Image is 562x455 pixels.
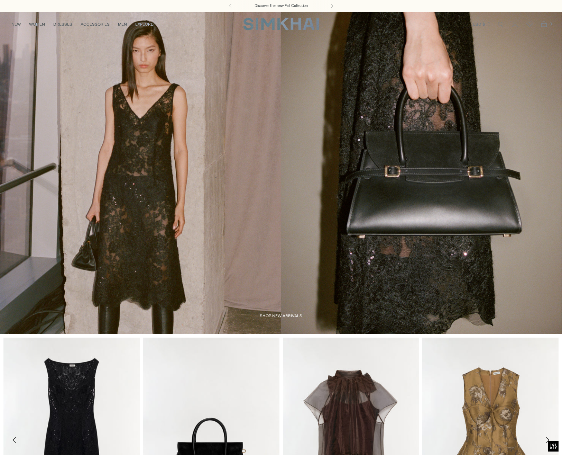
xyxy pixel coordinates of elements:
button: USD $ [473,17,491,32]
a: Discover the new Fall Collection [255,3,308,9]
a: Go to the account page [508,17,522,31]
a: SIMKHAI [243,17,319,31]
a: Open cart modal [537,17,551,31]
a: NEW [11,17,21,32]
a: Open search modal [494,17,507,31]
a: ACCESSORIES [81,17,110,32]
a: EXPLORE [135,17,153,32]
a: Wishlist [523,17,536,31]
a: MEN [118,17,127,32]
span: 0 [547,21,554,27]
a: DRESSES [53,17,72,32]
a: WOMEN [29,17,45,32]
button: Move to previous carousel slide [7,432,22,448]
span: shop new arrivals [260,313,302,318]
a: shop new arrivals [260,313,302,320]
button: Move to next carousel slide [540,432,555,448]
